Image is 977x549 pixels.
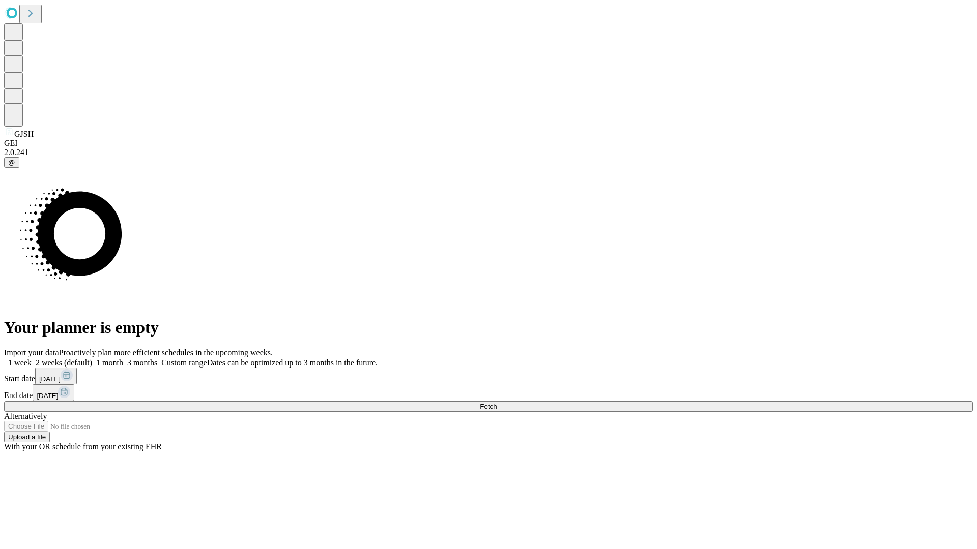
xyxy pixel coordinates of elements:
span: Fetch [480,403,497,410]
span: 1 week [8,358,32,367]
span: 2 weeks (default) [36,358,92,367]
div: End date [4,384,973,401]
button: [DATE] [33,384,74,401]
span: Dates can be optimized up to 3 months in the future. [207,358,378,367]
span: Alternatively [4,412,47,420]
span: Import your data [4,348,59,357]
h1: Your planner is empty [4,318,973,337]
div: 2.0.241 [4,148,973,157]
button: Fetch [4,401,973,412]
div: GEI [4,139,973,148]
button: [DATE] [35,368,77,384]
span: With your OR schedule from your existing EHR [4,442,162,451]
span: GJSH [14,130,34,138]
div: Start date [4,368,973,384]
span: [DATE] [39,375,61,383]
span: [DATE] [37,392,58,400]
span: Proactively plan more efficient schedules in the upcoming weeks. [59,348,273,357]
button: @ [4,157,19,168]
span: 1 month [96,358,123,367]
span: 3 months [127,358,157,367]
button: Upload a file [4,432,50,442]
span: Custom range [161,358,207,367]
span: @ [8,159,15,166]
